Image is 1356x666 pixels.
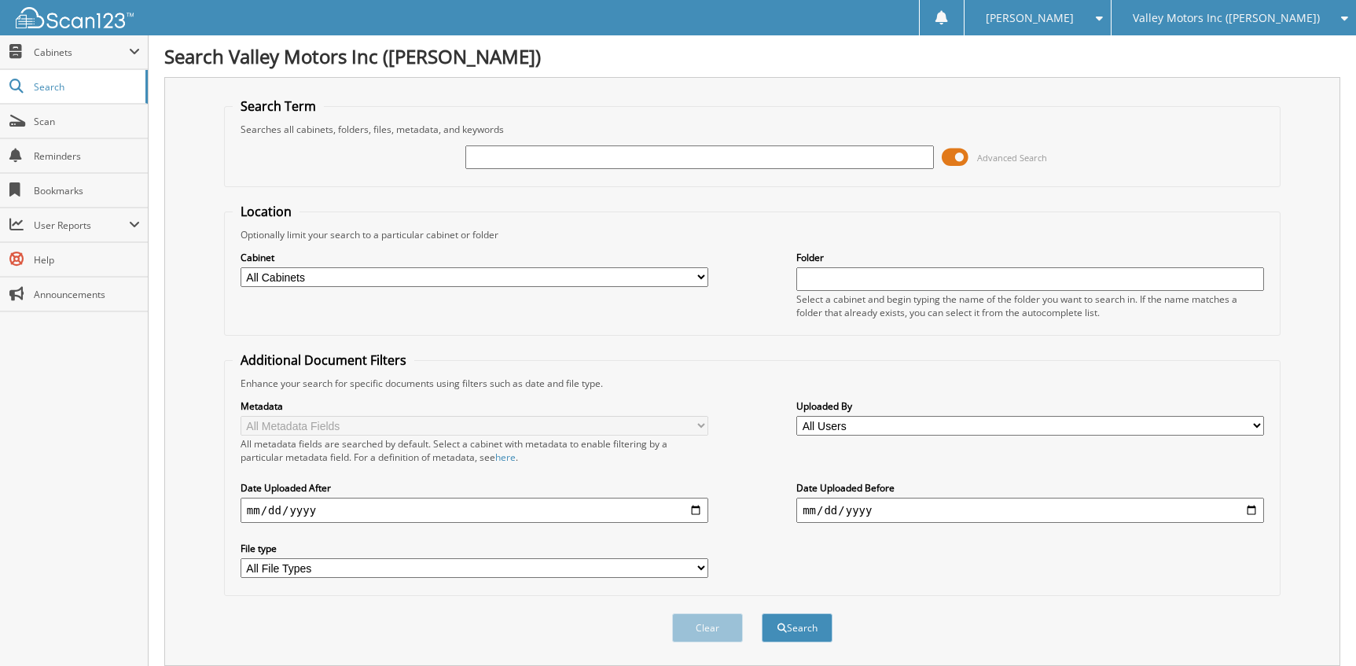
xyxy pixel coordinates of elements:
span: Bookmarks [34,184,140,197]
span: Reminders [34,149,140,163]
img: scan123-logo-white.svg [16,7,134,28]
legend: Search Term [233,98,324,115]
span: User Reports [34,219,129,232]
legend: Additional Document Filters [233,351,414,369]
div: Optionally limit your search to a particular cabinet or folder [233,228,1272,241]
span: Advanced Search [977,152,1047,164]
input: start [241,498,708,523]
a: here [495,451,516,464]
span: Cabinets [34,46,129,59]
h1: Search Valley Motors Inc ([PERSON_NAME]) [164,43,1340,69]
label: Folder [796,251,1264,264]
button: Clear [672,613,743,642]
label: Date Uploaded After [241,481,708,495]
span: Scan [34,115,140,128]
label: Metadata [241,399,708,413]
label: Date Uploaded Before [796,481,1264,495]
iframe: Chat Widget [1277,591,1356,666]
span: [PERSON_NAME] [986,13,1074,23]
span: Announcements [34,288,140,301]
label: Uploaded By [796,399,1264,413]
div: Enhance your search for specific documents using filters such as date and file type. [233,377,1272,390]
legend: Location [233,203,299,220]
span: Valley Motors Inc ([PERSON_NAME]) [1133,13,1320,23]
label: Cabinet [241,251,708,264]
span: Help [34,253,140,267]
span: Search [34,80,138,94]
div: Searches all cabinets, folders, files, metadata, and keywords [233,123,1272,136]
label: File type [241,542,708,555]
div: Select a cabinet and begin typing the name of the folder you want to search in. If the name match... [796,293,1264,319]
div: All metadata fields are searched by default. Select a cabinet with metadata to enable filtering b... [241,437,708,464]
button: Search [762,613,832,642]
input: end [796,498,1264,523]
